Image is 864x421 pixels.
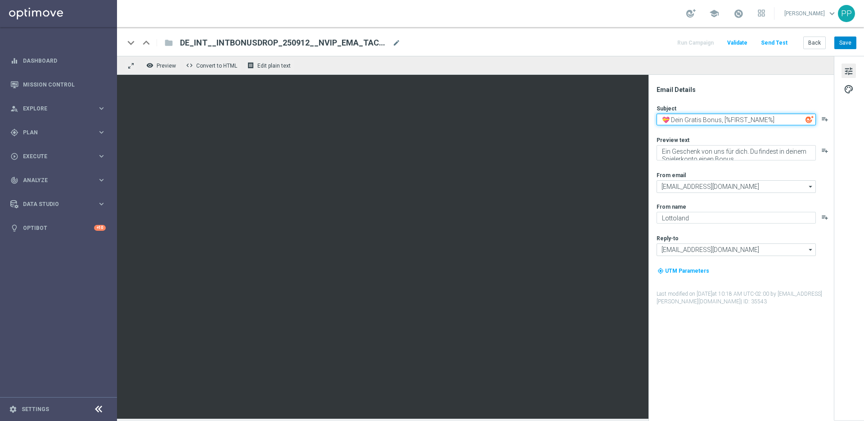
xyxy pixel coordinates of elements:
span: school [709,9,719,18]
button: gps_fixed Plan keyboard_arrow_right [10,129,106,136]
div: Optibot [10,216,106,240]
span: keyboard_arrow_down [827,9,837,18]
label: From email [657,172,686,179]
i: equalizer [10,57,18,65]
i: gps_fixed [10,128,18,137]
span: | ID: 35543 [741,298,767,305]
button: play_circle_outline Execute keyboard_arrow_right [10,153,106,160]
button: Send Test [760,37,789,49]
button: playlist_add [821,147,828,154]
button: playlist_add [821,115,828,123]
div: Data Studio [10,200,97,208]
button: remove_red_eye Preview [144,59,180,71]
a: Dashboard [23,49,106,73]
button: Data Studio keyboard_arrow_right [10,201,106,208]
span: Edit plain text [257,63,291,69]
i: my_location [657,268,664,274]
button: Save [834,37,856,49]
button: equalizer Dashboard [10,57,106,64]
i: person_search [10,105,18,113]
span: mode_edit [392,39,400,47]
span: DE_INT__INTBONUSDROP_250912__NVIP_EMA_TAC_GM [180,37,389,48]
span: code [186,62,193,69]
i: keyboard_arrow_right [97,104,106,113]
span: Plan [23,130,97,135]
span: Preview [157,63,176,69]
label: From name [657,203,686,210]
button: lightbulb Optibot +10 [10,224,106,232]
button: Validate [726,37,749,49]
span: UTM Parameters [665,268,709,274]
button: Back [803,37,826,49]
button: code Convert to HTML [184,59,241,71]
i: lightbulb [10,224,18,232]
button: person_search Explore keyboard_arrow_right [10,105,106,112]
div: +10 [94,225,106,231]
div: Mission Control [10,73,106,96]
label: Reply-to [657,235,679,242]
i: remove_red_eye [146,62,153,69]
a: Mission Control [23,73,106,96]
span: Explore [23,106,97,111]
i: arrow_drop_down [806,244,815,256]
i: keyboard_arrow_right [97,152,106,160]
label: Last modified on [DATE] at 10:18 AM UTC-02:00 by [EMAIL_ADDRESS][PERSON_NAME][DOMAIN_NAME] [657,290,833,306]
label: Preview text [657,137,689,144]
div: PP [838,5,855,22]
a: [PERSON_NAME]keyboard_arrow_down [783,7,838,20]
label: Subject [657,105,676,112]
div: Dashboard [10,49,106,73]
span: Execute [23,154,97,159]
button: palette [841,82,856,96]
a: Optibot [23,216,94,240]
button: Mission Control [10,81,106,88]
i: keyboard_arrow_right [97,200,106,208]
span: Validate [727,40,747,46]
i: play_circle_outline [10,152,18,160]
input: Select [657,243,816,256]
i: settings [9,405,17,413]
span: Convert to HTML [196,63,237,69]
div: Analyze [10,176,97,184]
i: track_changes [10,176,18,184]
img: optiGenie.svg [805,115,814,124]
div: Email Details [657,86,833,94]
div: Explore [10,105,97,113]
span: Data Studio [23,201,97,207]
button: playlist_add [821,214,828,221]
span: tune [844,65,854,77]
div: Execute [10,152,97,160]
button: track_changes Analyze keyboard_arrow_right [10,177,106,184]
i: arrow_drop_down [806,181,815,192]
a: Settings [22,407,49,412]
span: Analyze [23,178,97,183]
i: keyboard_arrow_right [97,176,106,184]
i: keyboard_arrow_right [97,128,106,137]
span: palette [844,83,854,95]
input: Select [657,180,816,193]
button: tune [841,64,856,78]
div: Plan [10,128,97,137]
i: receipt [247,62,254,69]
button: receipt Edit plain text [245,59,295,71]
button: my_location UTM Parameters [657,266,710,276]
